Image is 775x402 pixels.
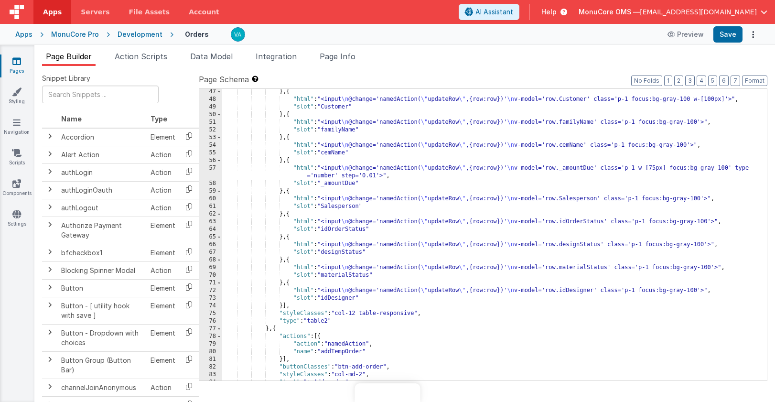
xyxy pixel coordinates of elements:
[43,7,62,17] span: Apps
[541,7,557,17] span: Help
[147,261,179,279] td: Action
[57,146,147,163] td: Alert Action
[697,76,706,86] button: 4
[57,217,147,244] td: Authorize Payment Gateway
[199,287,222,294] div: 72
[147,163,179,181] td: Action
[147,324,179,351] td: Element
[199,210,222,218] div: 62
[147,181,179,199] td: Action
[185,31,209,38] h4: Orders
[199,233,222,241] div: 65
[199,272,222,279] div: 70
[147,244,179,261] td: Element
[46,52,92,61] span: Page Builder
[199,302,222,310] div: 74
[662,27,710,42] button: Preview
[199,379,222,386] div: 84
[57,181,147,199] td: authLoginOauth
[57,128,147,146] td: Accordion
[129,7,170,17] span: File Assets
[199,218,222,226] div: 63
[685,76,695,86] button: 3
[61,115,82,123] span: Name
[199,187,222,195] div: 59
[199,279,222,287] div: 71
[115,52,167,61] span: Action Scripts
[57,199,147,217] td: authLogout
[719,76,729,86] button: 6
[320,52,355,61] span: Page Info
[199,226,222,233] div: 64
[57,279,147,297] td: Button
[713,26,743,43] button: Save
[731,76,740,86] button: 7
[147,279,179,297] td: Element
[199,348,222,356] div: 80
[57,297,147,324] td: Button - [ utility hook with save ]
[746,28,760,41] button: Options
[199,111,222,119] div: 50
[199,88,222,96] div: 47
[199,164,222,180] div: 57
[57,324,147,351] td: Button - Dropdown with choices
[631,76,662,86] button: No Folds
[57,244,147,261] td: bfcheckbox1
[199,325,222,333] div: 77
[151,115,167,123] span: Type
[199,363,222,371] div: 82
[81,7,109,17] span: Servers
[199,264,222,272] div: 69
[199,126,222,134] div: 52
[118,30,162,39] div: Development
[147,146,179,163] td: Action
[579,7,767,17] button: MonuCore OMS — [EMAIL_ADDRESS][DOMAIN_NAME]
[190,52,233,61] span: Data Model
[15,30,32,39] div: Apps
[51,30,99,39] div: MonuCore Pro
[199,157,222,164] div: 56
[199,141,222,149] div: 54
[199,203,222,210] div: 61
[199,371,222,379] div: 83
[199,103,222,111] div: 49
[579,7,640,17] span: MonuCore OMS —
[147,297,179,324] td: Element
[199,249,222,256] div: 67
[199,241,222,249] div: 66
[42,74,90,83] span: Snippet Library
[57,351,147,379] td: Button Group (Button Bar)
[199,294,222,302] div: 73
[475,7,513,17] span: AI Assistant
[147,379,179,396] td: Action
[199,134,222,141] div: 53
[199,195,222,203] div: 60
[664,76,672,86] button: 1
[147,199,179,217] td: Action
[742,76,767,86] button: Format
[199,333,222,340] div: 78
[199,310,222,317] div: 75
[199,256,222,264] div: 68
[674,76,683,86] button: 2
[147,217,179,244] td: Element
[199,180,222,187] div: 58
[57,379,147,396] td: channelJoinAnonymous
[640,7,757,17] span: [EMAIL_ADDRESS][DOMAIN_NAME]
[708,76,717,86] button: 5
[256,52,297,61] span: Integration
[199,317,222,325] div: 76
[199,119,222,126] div: 51
[199,74,249,85] span: Page Schema
[199,356,222,363] div: 81
[199,149,222,157] div: 55
[57,261,147,279] td: Blocking Spinner Modal
[459,4,519,20] button: AI Assistant
[231,28,245,41] img: d97663ceb9b5fe134a022c3e0b4ea6c6
[199,96,222,103] div: 48
[147,351,179,379] td: Element
[199,340,222,348] div: 79
[42,86,159,103] input: Search Snippets ...
[57,163,147,181] td: authLogin
[147,128,179,146] td: Element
